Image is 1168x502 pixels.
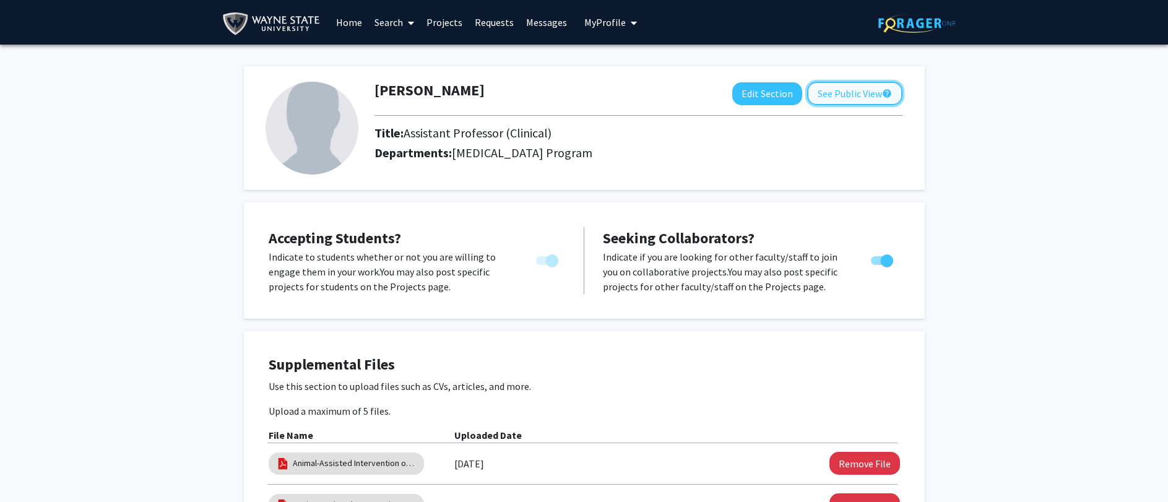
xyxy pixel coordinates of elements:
[9,446,53,493] iframe: Chat
[374,126,552,141] h2: Title:
[878,14,956,33] img: ForagerOne Logo
[330,1,368,44] a: Home
[469,1,520,44] a: Requests
[266,82,358,175] img: Profile Picture
[531,249,565,268] div: You cannot turn this off while you have active projects.
[454,453,484,474] label: [DATE]
[276,457,290,470] img: pdf_icon.png
[374,82,485,100] h1: [PERSON_NAME]
[269,228,401,248] span: Accepting Students?
[584,16,626,28] span: My Profile
[882,86,892,101] mat-icon: help
[365,145,912,160] h2: Departments:
[222,10,326,38] img: Wayne State University Logo
[829,452,900,475] button: Remove Animal-Assisted Intervention on College Campuses File
[368,1,420,44] a: Search
[603,249,847,294] p: Indicate if you are looking for other faculty/staff to join you on collaborative projects. You ma...
[520,1,573,44] a: Messages
[807,82,902,105] button: See Public View
[404,125,552,141] span: Assistant Professor (Clinical)
[866,249,900,268] div: Toggle
[269,429,313,441] b: File Name
[454,429,522,441] b: Uploaded Date
[269,404,900,418] p: Upload a maximum of 5 files.
[452,145,592,160] span: [MEDICAL_DATA] Program
[293,457,417,470] a: Animal-Assisted Intervention on College Campuses
[269,249,513,294] p: Indicate to students whether or not you are willing to engage them in your work. You may also pos...
[269,356,900,374] h4: Supplemental Files
[732,82,802,105] button: Edit Section
[420,1,469,44] a: Projects
[531,249,565,268] div: Toggle
[603,228,755,248] span: Seeking Collaborators?
[269,379,900,394] p: Use this section to upload files such as CVs, articles, and more.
